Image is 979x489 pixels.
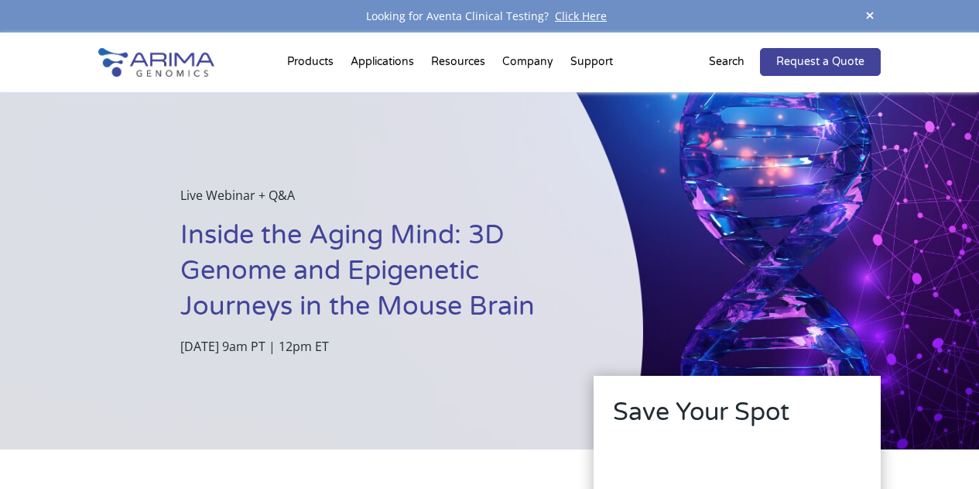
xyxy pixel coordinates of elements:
p: [DATE] 9am PT | 12pm ET [180,336,567,356]
p: Search [709,52,745,72]
a: Request a Quote [760,48,881,76]
p: Live Webinar + Q&A [180,185,567,218]
h2: Save Your Spot [613,395,861,442]
div: Looking for Aventa Clinical Testing? [98,6,881,26]
a: Click Here [549,9,613,23]
img: Arima-Genomics-logo [98,48,214,77]
h1: Inside the Aging Mind: 3D Genome and Epigenetic Journeys in the Mouse Brain [180,218,567,336]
